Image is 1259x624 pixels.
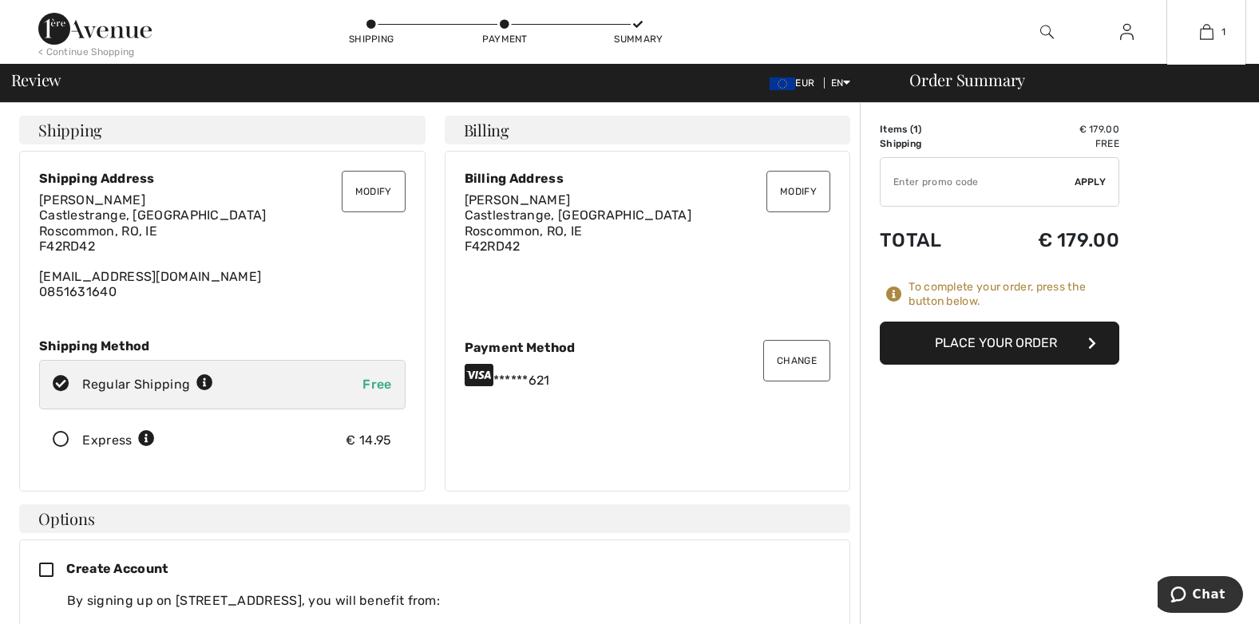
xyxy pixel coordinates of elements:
span: Apply [1075,175,1107,189]
span: Castlestrange, [GEOGRAPHIC_DATA] Roscommon, RO, IE F42RD42 [465,207,692,253]
td: € 179.00 [983,213,1119,267]
span: [PERSON_NAME] [465,192,571,207]
td: Total [880,213,983,267]
div: Payment Method [465,340,831,355]
span: [PERSON_NAME] [39,192,145,207]
div: < Continue Shopping [38,45,135,59]
span: 1 [1221,25,1225,39]
td: € 179.00 [983,122,1119,136]
a: 1 [1167,22,1245,41]
img: My Bag [1200,22,1213,41]
span: Free [362,377,391,392]
span: Billing [464,122,509,138]
button: Modify [342,171,406,212]
div: Billing Address [465,171,831,186]
span: EUR [770,77,821,89]
div: Summary [614,32,662,46]
span: Create Account [66,561,168,576]
div: To complete your order, press the button below. [909,280,1119,309]
a: Sign In [1107,22,1146,42]
div: € 14.95 [346,431,391,450]
div: Order Summary [890,72,1249,88]
span: Review [11,72,61,88]
img: My Info [1120,22,1134,41]
img: Euro [770,77,795,90]
span: Shipping [38,122,102,138]
div: Express [82,431,155,450]
button: Modify [766,171,830,212]
img: search the website [1040,22,1054,41]
div: Shipping Address [39,171,406,186]
iframe: Opens a widget where you can chat to one of our agents [1158,576,1243,616]
div: Shipping [347,32,395,46]
img: 1ère Avenue [38,13,152,45]
input: Promo code [881,158,1075,206]
span: Castlestrange, [GEOGRAPHIC_DATA] Roscommon, RO, IE F42RD42 [39,207,267,253]
div: Shipping Method [39,338,406,353]
td: Shipping [880,136,983,151]
td: Items ( ) [880,122,983,136]
div: Regular Shipping [82,375,213,394]
button: Place Your Order [880,322,1119,365]
button: Change [763,340,830,381]
div: Payment [481,32,529,46]
h4: Options [19,504,850,533]
span: EN [831,77,851,89]
span: 1 [913,124,918,135]
div: By signing up on [STREET_ADDRESS], you will benefit from: [67,591,818,610]
td: Free [983,136,1119,151]
div: [EMAIL_ADDRESS][DOMAIN_NAME] 0851631640 [39,192,406,299]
